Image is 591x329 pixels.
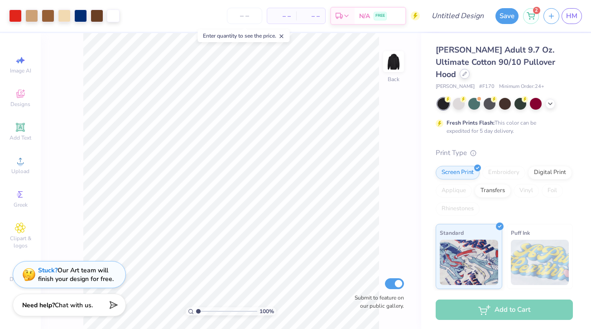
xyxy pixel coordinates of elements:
div: Print Type [436,148,573,158]
a: HM [562,8,582,24]
div: Transfers [475,184,511,198]
label: Submit to feature on our public gallery. [350,294,404,310]
strong: Stuck? [38,266,58,275]
span: 100 % [259,307,274,315]
img: Back [384,53,403,71]
span: Upload [11,168,29,175]
span: Minimum Order: 24 + [499,83,544,91]
div: Digital Print [528,166,572,179]
span: Add Text [10,134,31,141]
div: Embroidery [482,166,525,179]
span: Chat with us. [55,301,93,310]
button: Save [495,8,519,24]
div: Rhinestones [436,202,480,216]
div: Vinyl [514,184,539,198]
img: Puff Ink [511,240,569,285]
img: Standard [440,240,498,285]
div: Applique [436,184,472,198]
div: Enter quantity to see the price. [198,29,290,42]
span: N/A [359,11,370,21]
span: Clipart & logos [5,235,36,249]
strong: Fresh Prints Flash: [447,119,495,126]
span: 2 [533,7,540,14]
span: [PERSON_NAME] Adult 9.7 Oz. Ultimate Cotton 90/10 Pullover Hood [436,44,555,80]
span: HM [566,11,577,21]
div: Back [388,75,399,83]
div: This color can be expedited for 5 day delivery. [447,119,558,135]
input: Untitled Design [424,7,491,25]
span: Image AI [10,67,31,74]
span: # F170 [479,83,495,91]
strong: Need help? [22,301,55,310]
span: – – [273,11,291,21]
span: – – [302,11,320,21]
span: Designs [10,101,30,108]
span: Standard [440,228,464,237]
span: [PERSON_NAME] [436,83,475,91]
span: Greek [14,201,28,208]
input: – – [227,8,262,24]
span: FREE [375,13,385,19]
span: Decorate [10,276,31,283]
div: Our Art team will finish your design for free. [38,266,114,283]
div: Screen Print [436,166,480,179]
span: Puff Ink [511,228,530,237]
div: Foil [542,184,563,198]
